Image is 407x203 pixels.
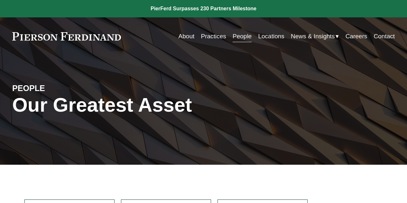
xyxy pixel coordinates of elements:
[201,30,226,42] a: Practices
[291,31,335,42] span: News & Insights
[12,94,267,116] h1: Our Greatest Asset
[258,30,284,42] a: Locations
[12,83,108,94] h4: PEOPLE
[374,30,395,42] a: Contact
[291,30,339,42] a: folder dropdown
[346,30,367,42] a: Careers
[179,30,195,42] a: About
[233,30,252,42] a: People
